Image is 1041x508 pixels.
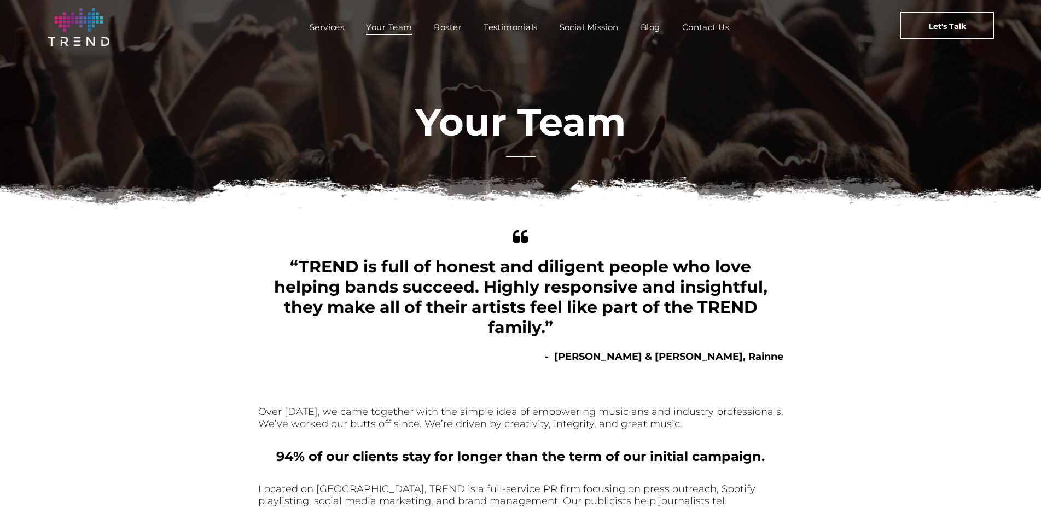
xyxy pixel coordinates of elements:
[545,351,783,363] b: - [PERSON_NAME] & [PERSON_NAME], Rainne
[630,19,671,35] a: Blog
[299,19,356,35] a: Services
[366,19,412,35] span: Your Team
[900,12,994,39] a: Let's Talk
[844,381,1041,508] iframe: Chat Widget
[274,256,767,337] span: “TREND is full of honest and diligent people who love helping bands succeed. Highly responsive an...
[671,19,741,35] a: Contact Us
[48,8,109,46] img: logo
[473,19,548,35] a: Testimonials
[415,98,626,145] font: Your Team
[355,19,423,35] a: Your Team
[258,406,783,430] font: Over [DATE], we came together with the simple idea of empowering musicians and industry professio...
[929,13,966,40] span: Let's Talk
[549,19,630,35] a: Social Mission
[423,19,473,35] a: Roster
[276,448,765,464] b: 94% of our clients stay for longer than the term of our initial campaign.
